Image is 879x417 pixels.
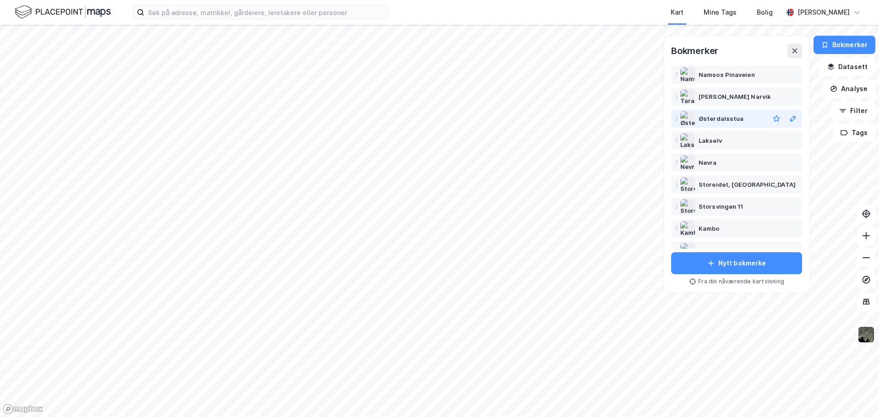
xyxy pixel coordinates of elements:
img: Storsvingen 11 [680,199,695,214]
div: Storeidet, [GEOGRAPHIC_DATA] [699,179,796,190]
div: [PERSON_NAME] [798,7,850,18]
div: Fra din nåværende kartvisning [671,278,802,285]
div: Roa Torg [699,245,727,256]
img: Namsos Pinaveien [680,67,695,82]
img: Nevra [680,155,695,170]
iframe: Chat Widget [833,373,879,417]
div: Storsvingen 11 [699,201,743,212]
button: Bokmerker [814,36,875,54]
button: Tags [833,124,875,142]
input: Søk på adresse, matrikkel, gårdeiere, leietakere eller personer [144,5,389,19]
div: Bokmerker [671,43,718,58]
button: Nytt bokmerke [671,252,802,274]
img: Østerdalsstua [680,111,695,126]
div: Namsos Pinaveien [699,69,755,80]
div: Lakselv [699,135,722,146]
div: Bolig [757,7,773,18]
img: Lakselv [680,133,695,148]
div: Kart [671,7,684,18]
div: Mine Tags [704,7,737,18]
div: Nevra [699,157,717,168]
button: Filter [831,102,875,120]
img: 9k= [857,326,875,343]
div: Kambo [699,223,720,234]
img: Taraldsvik Narvik [680,89,695,104]
button: Datasett [819,58,875,76]
div: Østerdalsstua [699,113,743,124]
button: Analyse [822,80,875,98]
img: Storeidet, Leknes [680,177,695,192]
img: logo.f888ab2527a4732fd821a326f86c7f29.svg [15,4,111,20]
div: Kontrollprogram for chat [833,373,879,417]
img: Roa Torg [680,243,695,258]
a: Mapbox homepage [3,404,43,414]
div: [PERSON_NAME] Narvik [699,91,771,102]
img: Kambo [680,221,695,236]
